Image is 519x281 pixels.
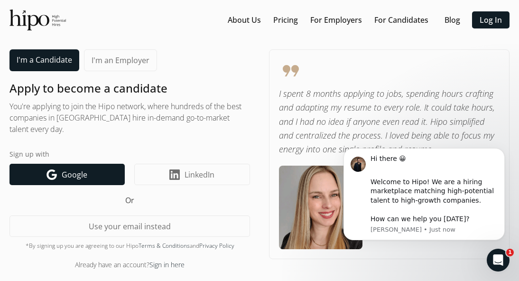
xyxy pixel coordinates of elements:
h1: Apply to become a candidate [9,81,250,96]
span: LinkedIn [185,169,214,180]
span: 1 [506,249,514,256]
a: Log In [480,14,502,26]
button: Log In [472,11,510,28]
img: official-logo [9,9,66,30]
div: Already have an account? [9,260,250,270]
h5: Or [9,195,250,206]
span: Google [62,169,87,180]
img: testimonial-image [279,166,362,249]
a: I'm a Candidate [9,49,79,71]
a: I'm an Employer [84,49,157,71]
h2: You're applying to join the Hipo network, where hundreds of the best companies in [GEOGRAPHIC_DAT... [9,101,250,135]
a: Terms & Conditions [139,242,190,250]
button: For Employers [306,11,366,28]
a: Pricing [273,14,298,26]
a: For Employers [310,14,362,26]
a: Blog [445,14,460,26]
a: Google [9,164,125,185]
div: *By signing up you are agreeing to our Hipo and [9,242,250,250]
label: Sign up with [9,149,250,159]
button: About Us [224,11,265,28]
a: For Candidates [374,14,428,26]
a: Privacy Policy [199,242,234,250]
a: About Us [228,14,261,26]
iframe: Intercom live chat [487,249,510,272]
p: I spent 8 months applying to jobs, spending hours crafting and adapting my resume to every role. ... [279,87,500,156]
button: For Candidates [371,11,432,28]
a: LinkedIn [134,164,250,185]
button: Use your email instead [9,215,250,237]
button: Pricing [269,11,302,28]
iframe: Intercom notifications message [329,134,519,255]
a: Sign in here [149,260,185,269]
span: format_quote [279,59,500,82]
button: Blog [437,11,467,28]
